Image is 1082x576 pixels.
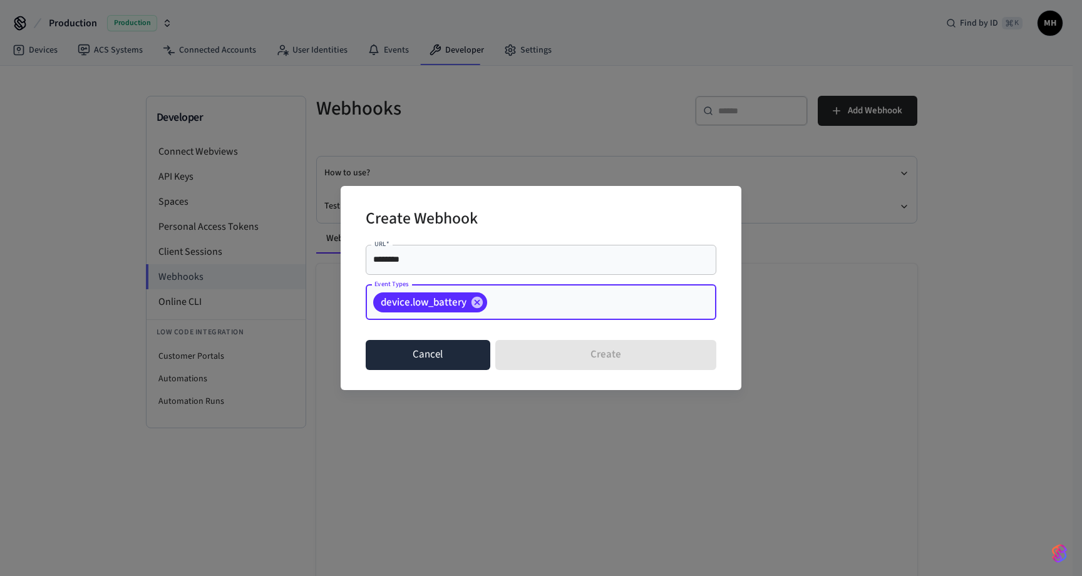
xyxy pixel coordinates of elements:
[366,201,478,239] h2: Create Webhook
[373,296,474,309] span: device.low_battery
[1052,543,1067,563] img: SeamLogoGradient.69752ec5.svg
[374,279,409,289] label: Event Types
[374,239,389,249] label: URL
[366,340,490,370] button: Cancel
[373,292,487,312] div: device.low_battery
